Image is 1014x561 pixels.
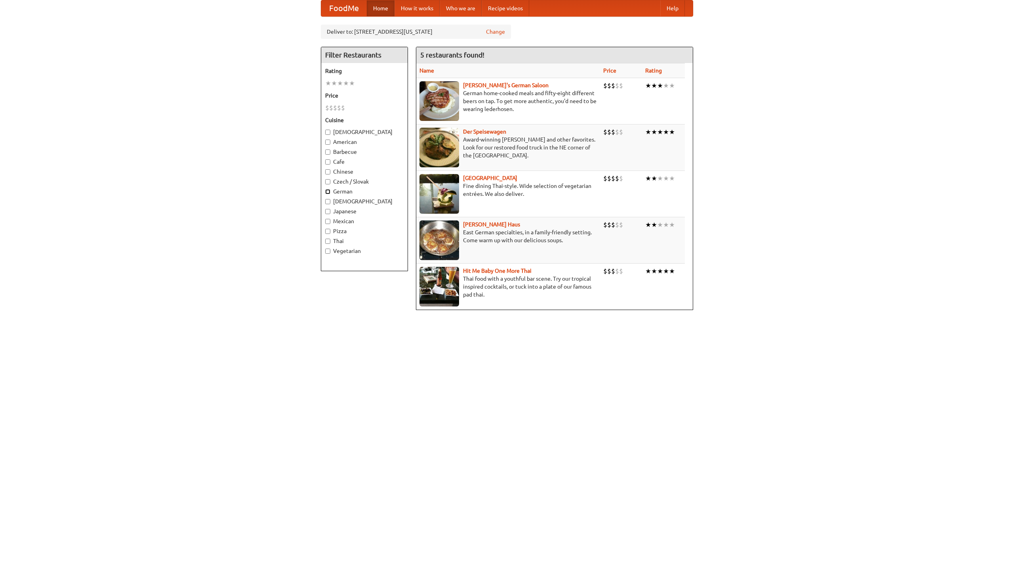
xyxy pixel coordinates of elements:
img: babythai.jpg [419,267,459,306]
li: $ [603,174,607,183]
a: Der Speisewagen [463,128,506,135]
input: Mexican [325,219,330,224]
li: ★ [657,128,663,136]
label: American [325,138,404,146]
li: ★ [663,174,669,183]
li: $ [607,128,611,136]
li: ★ [663,220,669,229]
li: ★ [645,81,651,90]
label: Barbecue [325,148,404,156]
h5: Price [325,92,404,100]
a: Change [486,28,505,36]
li: $ [611,220,615,229]
b: [PERSON_NAME]'s German Saloon [463,82,549,88]
li: ★ [669,220,675,229]
input: Czech / Slovak [325,179,330,184]
a: Home [367,0,395,16]
a: Rating [645,67,662,74]
img: satay.jpg [419,174,459,214]
p: German home-cooked meals and fifty-eight different beers on tap. To get more authentic, you'd nee... [419,89,597,113]
li: $ [607,267,611,276]
li: $ [611,267,615,276]
li: $ [619,267,623,276]
a: Price [603,67,616,74]
label: Vegetarian [325,247,404,255]
input: [DEMOGRAPHIC_DATA] [325,199,330,204]
input: [DEMOGRAPHIC_DATA] [325,130,330,135]
h4: Filter Restaurants [321,47,408,63]
li: $ [611,128,615,136]
input: Chinese [325,169,330,174]
img: speisewagen.jpg [419,128,459,167]
li: $ [333,103,337,112]
li: ★ [669,81,675,90]
input: Japanese [325,209,330,214]
li: ★ [669,267,675,276]
label: Thai [325,237,404,245]
li: $ [619,128,623,136]
label: Czech / Slovak [325,178,404,186]
li: $ [607,220,611,229]
label: [DEMOGRAPHIC_DATA] [325,128,404,136]
a: Hit Me Baby One More Thai [463,268,532,274]
li: $ [611,81,615,90]
li: $ [615,267,619,276]
li: ★ [349,79,355,88]
li: ★ [669,128,675,136]
li: ★ [331,79,337,88]
li: $ [615,128,619,136]
li: ★ [325,79,331,88]
li: ★ [663,267,669,276]
a: Help [660,0,685,16]
li: $ [615,220,619,229]
div: Deliver to: [STREET_ADDRESS][US_STATE] [321,25,511,39]
li: $ [607,174,611,183]
img: kohlhaus.jpg [419,220,459,260]
a: FoodMe [321,0,367,16]
a: [GEOGRAPHIC_DATA] [463,175,517,181]
li: $ [611,174,615,183]
input: Vegetarian [325,249,330,254]
label: Pizza [325,227,404,235]
li: $ [603,220,607,229]
li: ★ [645,267,651,276]
p: Fine dining Thai-style. Wide selection of vegetarian entrées. We also deliver. [419,182,597,198]
p: Award-winning [PERSON_NAME] and other favorites. Look for our restored food truck in the NE corne... [419,136,597,159]
li: ★ [651,267,657,276]
a: How it works [395,0,440,16]
li: $ [341,103,345,112]
label: Japanese [325,207,404,215]
p: East German specialties, in a family-friendly setting. Come warm up with our delicious soups. [419,228,597,244]
li: $ [603,267,607,276]
li: ★ [645,174,651,183]
a: Name [419,67,434,74]
input: Pizza [325,229,330,234]
label: Mexican [325,217,404,225]
label: [DEMOGRAPHIC_DATA] [325,197,404,205]
li: $ [615,174,619,183]
input: Thai [325,239,330,244]
li: $ [619,81,623,90]
p: Thai food with a youthful bar scene. Try our tropical inspired cocktails, or tuck into a plate of... [419,275,597,299]
label: Chinese [325,168,404,176]
li: $ [603,81,607,90]
li: $ [603,128,607,136]
input: Cafe [325,159,330,165]
li: ★ [657,220,663,229]
li: $ [337,103,341,112]
ng-pluralize: 5 restaurants found! [420,51,484,59]
li: ★ [651,220,657,229]
input: German [325,189,330,194]
a: Who we are [440,0,482,16]
li: ★ [657,81,663,90]
li: $ [325,103,329,112]
li: ★ [651,81,657,90]
h5: Cuisine [325,116,404,124]
li: $ [619,174,623,183]
a: [PERSON_NAME] Haus [463,221,520,228]
input: Barbecue [325,149,330,155]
